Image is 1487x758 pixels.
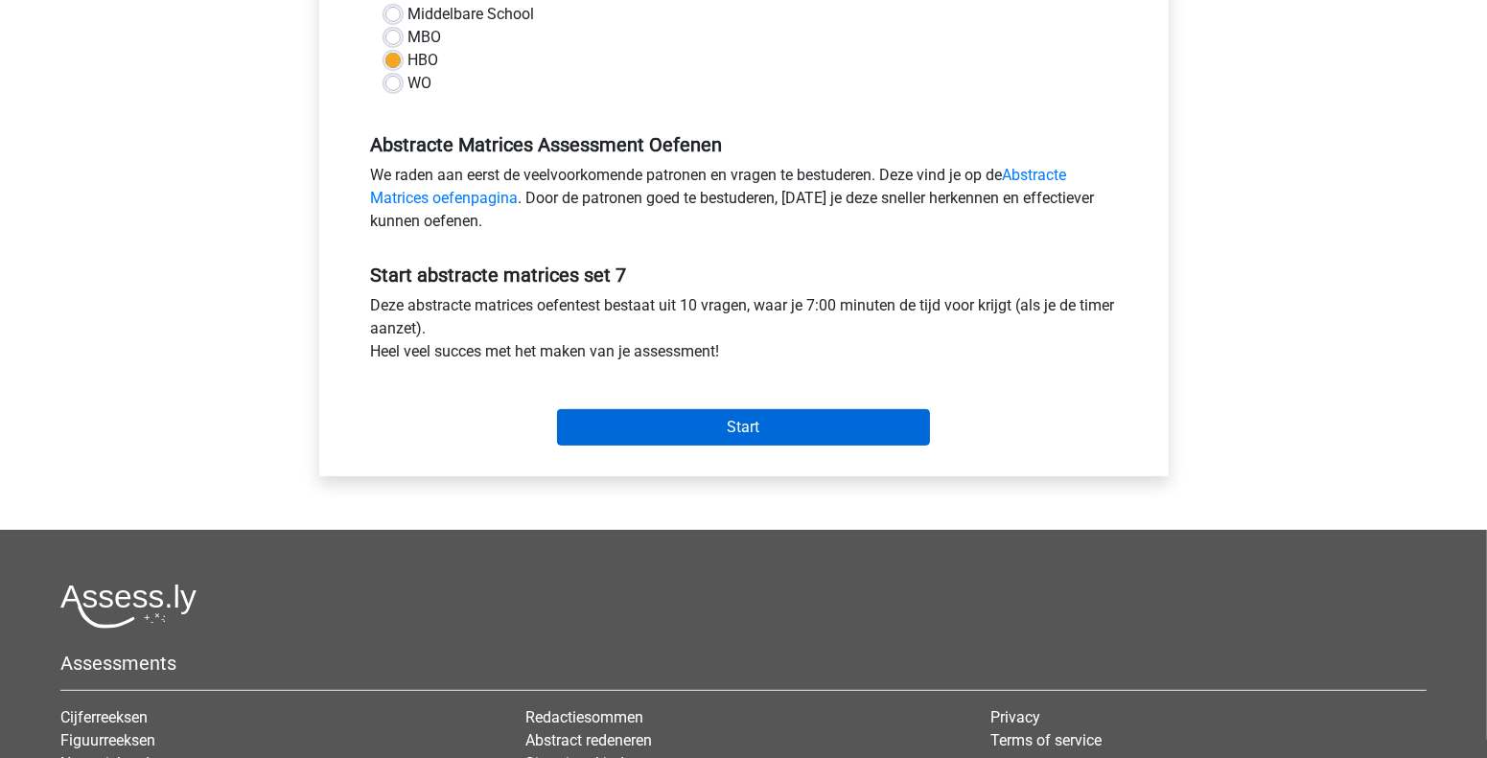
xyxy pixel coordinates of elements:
[408,3,535,26] label: Middelbare School
[60,584,197,629] img: Assessly logo
[408,72,432,95] label: WO
[525,708,643,726] a: Redactiesommen
[357,164,1131,241] div: We raden aan eerst de veelvoorkomende patronen en vragen te bestuderen. Deze vind je op de . Door...
[60,731,155,749] a: Figuurreeksen
[371,133,1117,156] h5: Abstracte Matrices Assessment Oefenen
[990,708,1040,726] a: Privacy
[408,26,442,49] label: MBO
[557,409,930,446] input: Start
[408,49,439,72] label: HBO
[525,731,652,749] a: Abstract redeneren
[371,264,1117,287] h5: Start abstracte matrices set 7
[60,652,1427,675] h5: Assessments
[357,294,1131,371] div: Deze abstracte matrices oefentest bestaat uit 10 vragen, waar je 7:00 minuten de tijd voor krijgt...
[60,708,148,726] a: Cijferreeksen
[990,731,1102,749] a: Terms of service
